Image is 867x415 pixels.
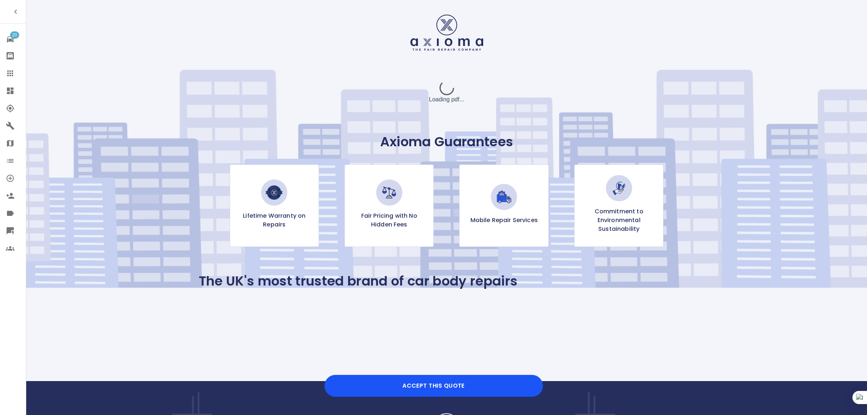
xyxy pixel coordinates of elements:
img: Lifetime Warranty on Repairs [261,179,287,206]
img: Commitment to Environmental Sustainability [606,175,632,201]
p: Lifetime Warranty on Repairs [236,212,313,229]
button: Accept this Quote [324,375,543,397]
img: Fair Pricing with No Hidden Fees [376,179,402,206]
p: Axioma Guarantees [199,134,695,150]
span: 20 [10,31,19,39]
p: Commitment to Environmental Sustainability [580,207,657,233]
img: Logo [410,15,483,51]
img: Mobile Repair Services [491,184,517,210]
div: Loading pdf... [392,74,501,110]
iframe: Customer reviews powered by Trustpilot [199,301,695,352]
p: Fair Pricing with No Hidden Fees [351,212,427,229]
p: Mobile Repair Services [470,216,538,225]
p: The UK's most trusted brand of car body repairs [199,273,518,289]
